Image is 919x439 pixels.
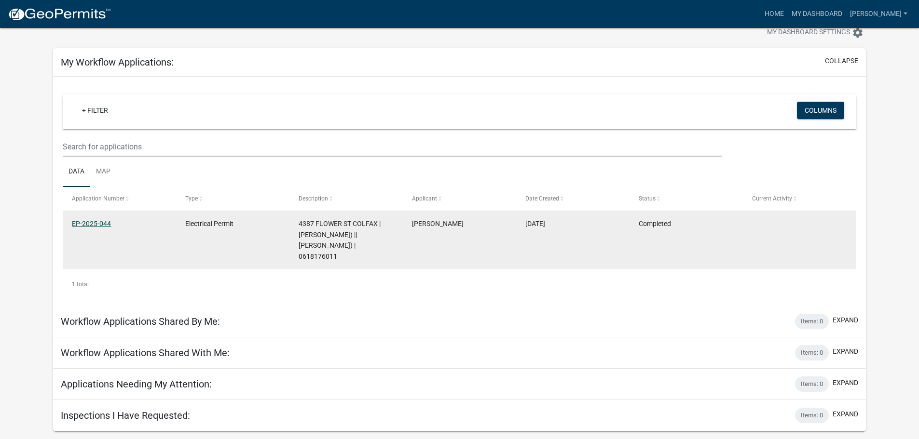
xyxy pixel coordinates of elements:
[825,56,858,66] button: collapse
[74,102,116,119] a: + Filter
[61,378,212,390] h5: Applications Needing My Attention:
[795,314,829,329] div: Items: 0
[759,23,871,42] button: My Dashboard Settingssettings
[412,195,437,202] span: Applicant
[90,157,116,187] a: Map
[797,102,844,119] button: Columns
[852,27,864,39] i: settings
[833,346,858,357] button: expand
[525,195,559,202] span: Date Created
[795,408,829,423] div: Items: 0
[525,220,545,227] span: 09/12/2025
[63,157,90,187] a: Data
[761,5,788,23] a: Home
[833,409,858,419] button: expand
[752,195,792,202] span: Current Activity
[61,56,174,68] h5: My Workflow Applications:
[185,195,198,202] span: Type
[795,345,829,360] div: Items: 0
[833,315,858,325] button: expand
[63,187,176,210] datatable-header-cell: Application Number
[61,410,190,421] h5: Inspections I Have Requested:
[299,220,381,260] span: 4387 FLOWER ST COLFAX | VERSTEEGH, JEFFREY (Deed) || VERSTEEGH, KATHLEEN (Deed) | 0618176011
[629,187,742,210] datatable-header-cell: Status
[403,187,516,210] datatable-header-cell: Applicant
[299,195,328,202] span: Description
[61,347,230,359] h5: Workflow Applications Shared With Me:
[788,5,846,23] a: My Dashboard
[61,316,220,327] h5: Workflow Applications Shared By Me:
[289,187,403,210] datatable-header-cell: Description
[516,187,630,210] datatable-header-cell: Date Created
[767,27,850,39] span: My Dashboard Settings
[795,376,829,392] div: Items: 0
[72,220,111,227] a: EP-2025-044
[639,195,656,202] span: Status
[742,187,856,210] datatable-header-cell: Current Activity
[63,137,721,157] input: Search for applications
[72,195,124,202] span: Application Number
[412,220,464,227] span: Dawn Hancock
[53,77,866,306] div: collapse
[63,272,856,296] div: 1 total
[639,220,671,227] span: Completed
[833,378,858,388] button: expand
[846,5,911,23] a: [PERSON_NAME]
[176,187,289,210] datatable-header-cell: Type
[185,220,233,227] span: Electrical Permit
